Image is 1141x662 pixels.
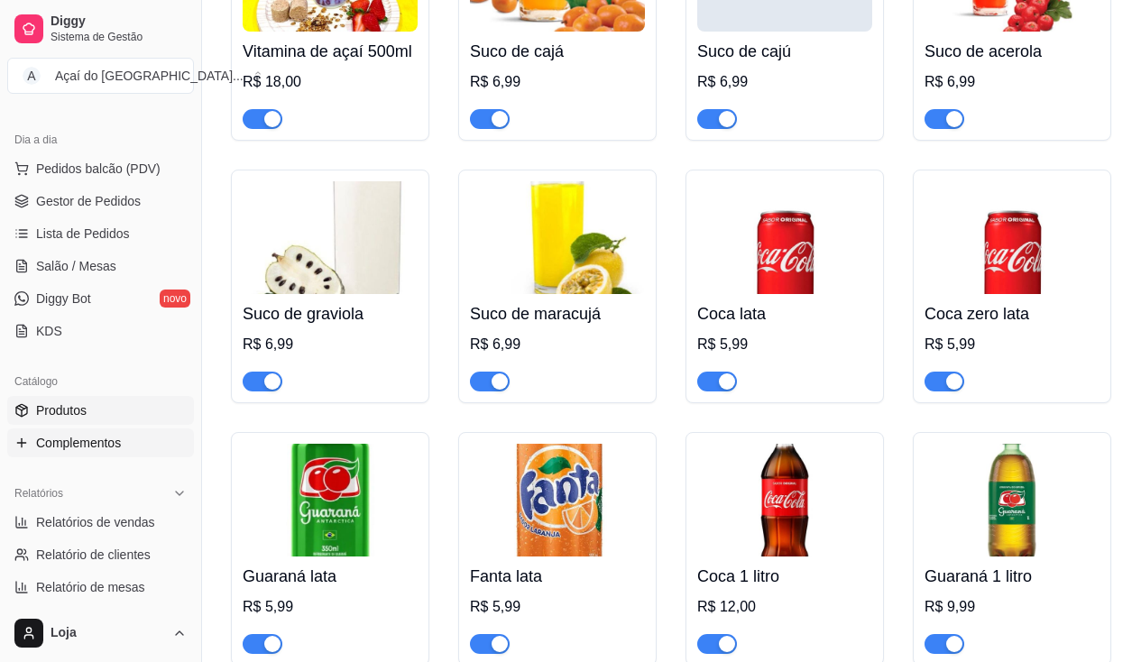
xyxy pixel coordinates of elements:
span: Relatórios de vendas [36,513,155,531]
a: Lista de Pedidos [7,219,194,248]
a: Diggy Botnovo [7,284,194,313]
h4: Suco de cajá [470,39,645,64]
div: R$ 6,99 [925,71,1100,93]
div: R$ 9,99 [925,596,1100,618]
img: product-image [470,181,645,294]
img: product-image [470,444,645,556]
div: R$ 18,00 [243,71,418,93]
h4: Fanta lata [470,564,645,589]
span: Produtos [36,401,87,419]
img: product-image [925,181,1100,294]
a: Relatório de mesas [7,573,194,602]
span: Lista de Pedidos [36,225,130,243]
a: Relatório de clientes [7,540,194,569]
span: Relatório de clientes [36,546,151,564]
span: Sistema de Gestão [51,30,187,44]
h4: Coca zero lata [925,301,1100,326]
h4: Vitamina de açaí 500ml [243,39,418,64]
div: Catálogo [7,367,194,396]
a: Salão / Mesas [7,252,194,280]
span: Pedidos balcão (PDV) [36,160,161,178]
h4: Coca 1 litro [697,564,872,589]
img: product-image [697,181,872,294]
h4: Guaraná lata [243,564,418,589]
span: Diggy Bot [36,290,91,308]
h4: Suco de maracujá [470,301,645,326]
button: Select a team [7,58,194,94]
div: R$ 6,99 [243,334,418,355]
h4: Suco de graviola [243,301,418,326]
span: A [23,67,41,85]
span: Relatórios [14,486,63,501]
span: Loja [51,625,165,641]
span: Gestor de Pedidos [36,192,141,210]
a: Gestor de Pedidos [7,187,194,216]
span: Salão / Mesas [36,257,116,275]
span: KDS [36,322,62,340]
h4: Coca lata [697,301,872,326]
span: Diggy [51,14,187,30]
div: R$ 5,99 [925,334,1100,355]
button: Pedidos balcão (PDV) [7,154,194,183]
a: Produtos [7,396,194,425]
a: DiggySistema de Gestão [7,7,194,51]
h4: Suco de acerola [925,39,1100,64]
div: R$ 5,99 [697,334,872,355]
h4: Guaraná 1 litro [925,564,1100,589]
div: R$ 12,00 [697,596,872,618]
div: R$ 5,99 [243,596,418,618]
button: Loja [7,611,194,655]
div: R$ 6,99 [697,71,872,93]
span: Complementos [36,434,121,452]
a: Relatórios de vendas [7,508,194,537]
img: product-image [697,444,872,556]
img: product-image [243,444,418,556]
span: Relatório de mesas [36,578,145,596]
a: KDS [7,317,194,345]
a: Complementos [7,428,194,457]
img: product-image [925,444,1100,556]
h4: Suco de cajú [697,39,872,64]
img: product-image [243,181,418,294]
div: R$ 5,99 [470,596,645,618]
div: R$ 6,99 [470,71,645,93]
div: Açaí do [GEOGRAPHIC_DATA] ... [55,67,244,85]
div: R$ 6,99 [470,334,645,355]
div: Dia a dia [7,125,194,154]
